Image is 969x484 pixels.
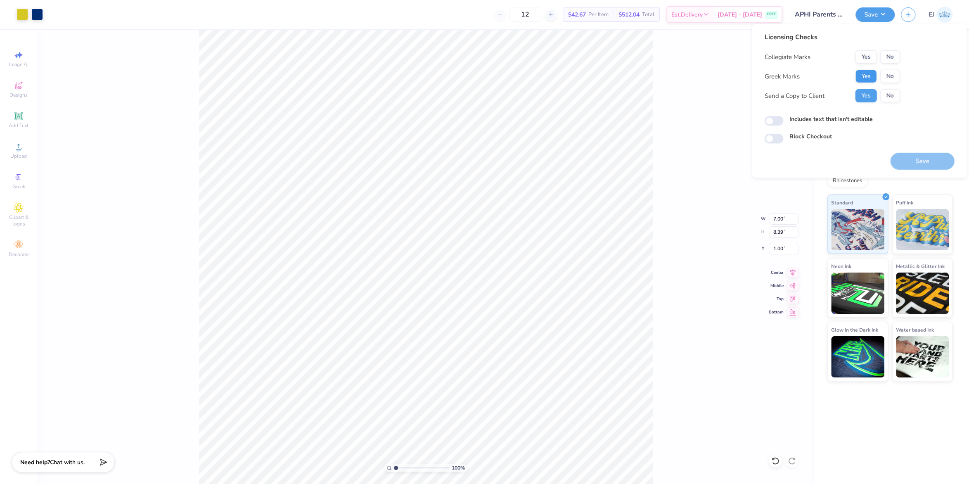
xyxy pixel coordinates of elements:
[9,122,28,129] span: Add Text
[764,52,810,62] div: Collegiate Marks
[12,183,25,190] span: Greek
[880,89,900,102] button: No
[769,296,784,302] span: Top
[769,283,784,289] span: Middle
[568,10,586,19] span: $42.67
[769,270,784,275] span: Center
[929,10,934,19] span: EJ
[831,209,884,250] img: Standard
[855,70,877,83] button: Yes
[767,12,776,17] span: FREE
[929,7,952,23] a: EJ
[896,209,949,250] img: Puff Ink
[509,7,541,22] input: – –
[827,175,867,187] div: Rhinestones
[880,70,900,83] button: No
[671,10,703,19] span: Est. Delivery
[896,273,949,314] img: Metallic & Glitter Ink
[936,7,952,23] img: Edgardo Jr
[9,92,28,98] span: Designs
[896,262,945,270] span: Metallic & Glitter Ink
[452,464,465,472] span: 100 %
[764,72,799,81] div: Greek Marks
[896,336,949,377] img: Water based Ink
[4,214,33,227] span: Clipart & logos
[789,132,832,141] label: Block Checkout
[50,458,85,466] span: Chat with us.
[769,309,784,315] span: Bottom
[20,458,50,466] strong: Need help?
[831,336,884,377] img: Glow in the Dark Ink
[880,50,900,64] button: No
[764,91,824,101] div: Send a Copy to Client
[831,262,851,270] span: Neon Ink
[642,10,654,19] span: Total
[9,251,28,258] span: Decorate
[10,153,27,159] span: Upload
[855,89,877,102] button: Yes
[855,7,895,22] button: Save
[789,6,849,23] input: Untitled Design
[789,115,872,123] label: Includes text that isn't editable
[855,50,877,64] button: Yes
[831,325,878,334] span: Glow in the Dark Ink
[831,198,853,207] span: Standard
[896,325,934,334] span: Water based Ink
[718,10,762,19] span: [DATE] - [DATE]
[896,198,913,207] span: Puff Ink
[764,32,900,42] div: Licensing Checks
[831,273,884,314] img: Neon Ink
[618,10,640,19] span: $512.04
[588,10,609,19] span: Per Item
[9,61,28,68] span: Image AI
